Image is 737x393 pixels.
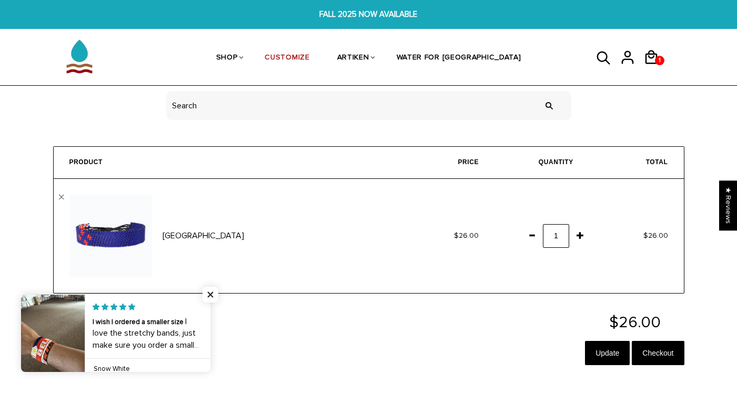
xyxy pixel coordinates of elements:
span: $26.00 [601,313,669,332]
th: Total [589,147,684,179]
input: Search [539,86,560,125]
span: $26.00 [643,231,668,240]
a: WATER FOR [GEOGRAPHIC_DATA] [397,31,521,86]
input: header search [166,91,571,120]
th: Quantity [494,147,589,179]
input: Update [585,341,630,365]
div: Click to open Judge.me floating reviews tab [719,180,737,230]
a:  [59,195,64,200]
a: ARTIKEN [337,31,369,86]
th: Price [400,147,494,179]
a: SHOP [216,31,238,86]
span: $26.00 [454,231,479,240]
th: Product [54,147,400,179]
span: FALL 2025 NOW AVAILABLE [227,8,509,21]
a: CUSTOMIZE [265,31,309,86]
input: Checkout [632,341,684,365]
a: [GEOGRAPHIC_DATA] [163,230,244,241]
a: 1 [643,68,667,70]
span: Close popup widget [203,287,218,303]
span: 1 [656,53,663,68]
